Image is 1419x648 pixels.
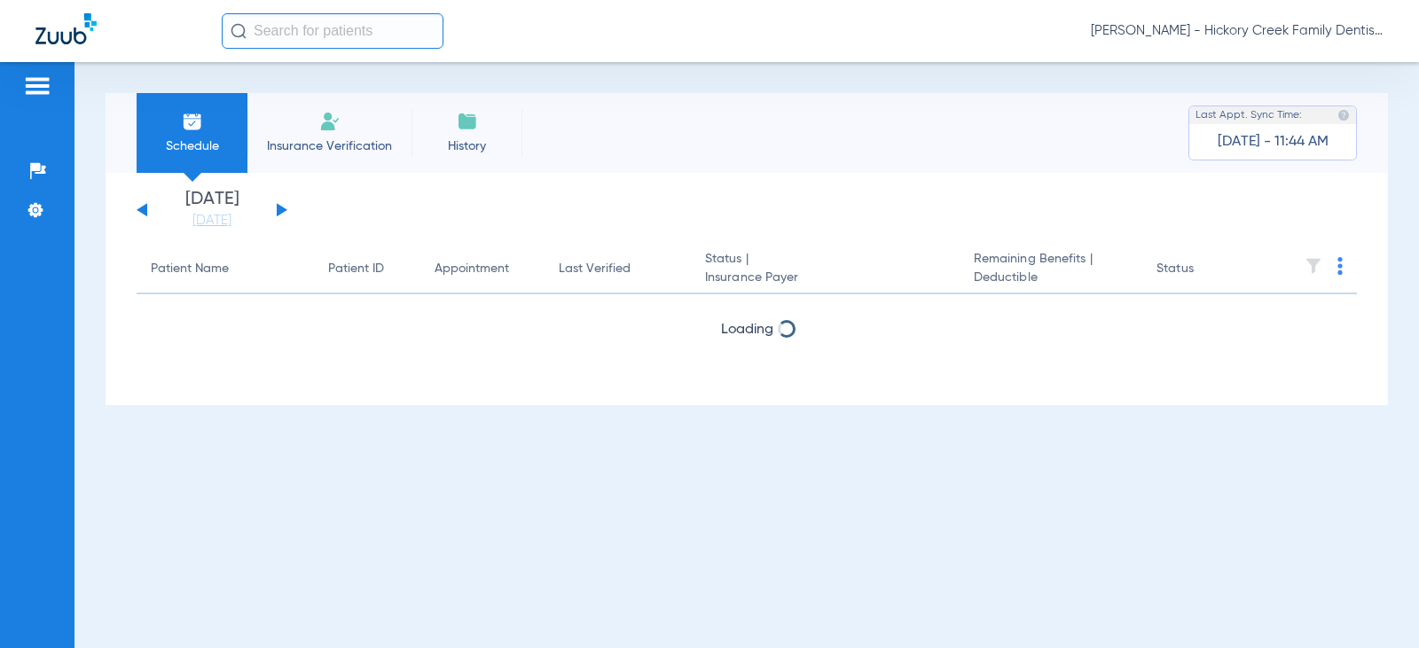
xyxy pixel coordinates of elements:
span: Loading [721,323,773,337]
img: filter.svg [1305,257,1322,275]
span: Insurance Verification [261,137,398,155]
div: Patient ID [328,260,384,278]
div: Last Verified [559,260,631,278]
span: [DATE] - 11:44 AM [1218,133,1329,151]
img: Zuub Logo [35,13,97,44]
span: Deductible [974,269,1128,287]
span: [PERSON_NAME] - Hickory Creek Family Dentistry [1091,22,1384,40]
img: History [457,111,478,132]
span: Insurance Payer [705,269,945,287]
th: Remaining Benefits | [960,245,1142,294]
div: Appointment [435,260,530,278]
th: Status | [691,245,960,294]
div: Patient Name [151,260,300,278]
input: Search for patients [222,13,443,49]
span: Schedule [150,137,234,155]
div: Patient Name [151,260,229,278]
img: hamburger-icon [23,75,51,97]
div: Appointment [435,260,509,278]
th: Status [1142,245,1262,294]
img: Schedule [182,111,203,132]
img: group-dot-blue.svg [1337,257,1343,275]
li: [DATE] [159,191,265,230]
span: History [425,137,509,155]
div: Patient ID [328,260,406,278]
div: Last Verified [559,260,677,278]
img: Manual Insurance Verification [319,111,341,132]
a: [DATE] [159,212,265,230]
img: last sync help info [1337,109,1350,121]
img: Search Icon [231,23,247,39]
span: Last Appt. Sync Time: [1196,106,1302,124]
